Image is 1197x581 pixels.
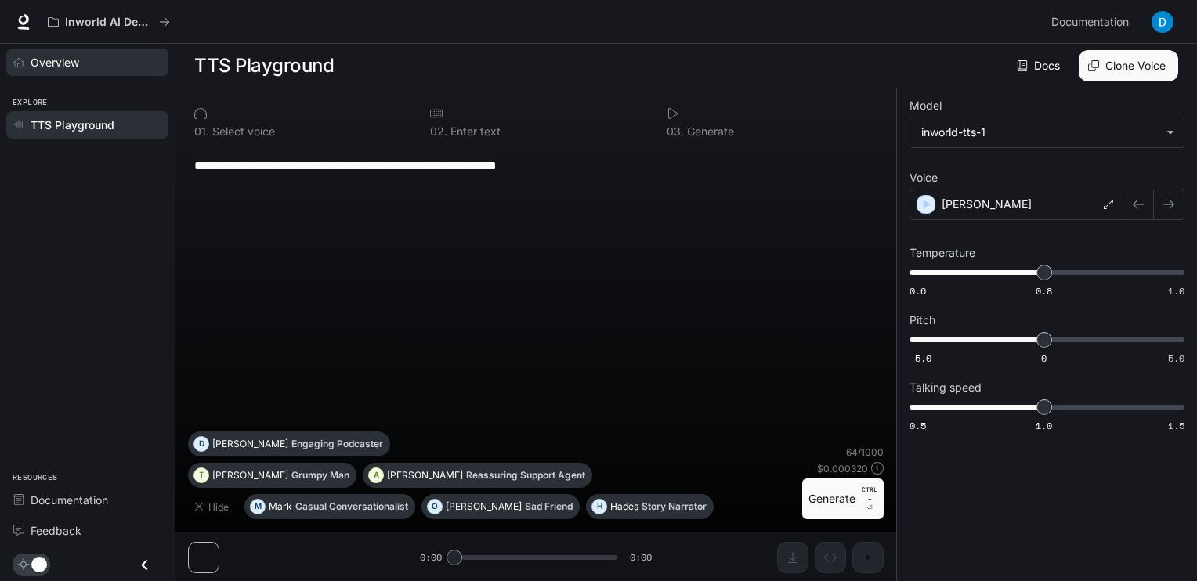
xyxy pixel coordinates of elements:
[31,522,81,539] span: Feedback
[6,49,168,76] a: Overview
[65,16,153,29] p: Inworld AI Demos
[31,492,108,508] span: Documentation
[667,126,684,137] p: 0 3 .
[6,517,168,544] a: Feedback
[387,471,463,480] p: [PERSON_NAME]
[1152,11,1173,33] img: User avatar
[363,463,592,488] button: A[PERSON_NAME]Reassuring Support Agent
[194,431,208,456] div: D
[817,462,868,475] p: $ 0.000320
[1014,50,1066,81] a: Docs
[6,111,168,139] a: TTS Playground
[910,284,926,298] span: 0.6
[910,117,1184,147] div: inworld-tts-1
[802,478,884,519] button: GenerateCTRL +⏎
[525,502,573,511] p: Sad Friend
[910,247,975,258] p: Temperature
[921,125,1159,140] div: inworld-tts-1
[428,494,442,519] div: O
[910,315,935,326] p: Pitch
[212,471,288,480] p: [PERSON_NAME]
[447,126,501,137] p: Enter text
[910,172,938,183] p: Voice
[6,486,168,514] a: Documentation
[31,54,79,70] span: Overview
[1036,419,1052,432] span: 1.0
[244,494,415,519] button: MMarkCasual Conversationalist
[684,126,734,137] p: Generate
[1147,6,1178,38] button: User avatar
[910,382,982,393] p: Talking speed
[1168,419,1184,432] span: 1.5
[1168,352,1184,365] span: 5.0
[188,431,390,456] button: D[PERSON_NAME]Engaging Podcaster
[910,100,942,111] p: Model
[194,126,209,137] p: 0 1 .
[586,494,714,519] button: HHadesStory Narrator
[642,502,707,511] p: Story Narrator
[1036,284,1052,298] span: 0.8
[127,549,162,581] button: Close drawer
[291,471,349,480] p: Grumpy Man
[466,471,585,480] p: Reassuring Support Agent
[194,50,334,81] h1: TTS Playground
[209,126,275,137] p: Select voice
[1041,352,1047,365] span: 0
[846,446,884,459] p: 64 / 1000
[1045,6,1141,38] a: Documentation
[910,352,931,365] span: -5.0
[910,419,926,432] span: 0.5
[1051,13,1129,32] span: Documentation
[295,502,408,511] p: Casual Conversationalist
[291,439,383,449] p: Engaging Podcaster
[1168,284,1184,298] span: 1.0
[41,6,177,38] button: All workspaces
[188,494,238,519] button: Hide
[31,555,47,572] span: Dark mode toggle
[194,463,208,488] div: T
[188,463,356,488] button: T[PERSON_NAME]Grumpy Man
[269,502,292,511] p: Mark
[251,494,265,519] div: M
[610,502,638,511] p: Hades
[446,502,522,511] p: [PERSON_NAME]
[212,439,288,449] p: [PERSON_NAME]
[862,485,877,513] p: ⏎
[421,494,580,519] button: O[PERSON_NAME]Sad Friend
[369,463,383,488] div: A
[1079,50,1178,81] button: Clone Voice
[862,485,877,503] p: CTRL +
[592,494,606,519] div: H
[430,126,447,137] p: 0 2 .
[942,197,1032,212] p: [PERSON_NAME]
[31,117,114,133] span: TTS Playground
